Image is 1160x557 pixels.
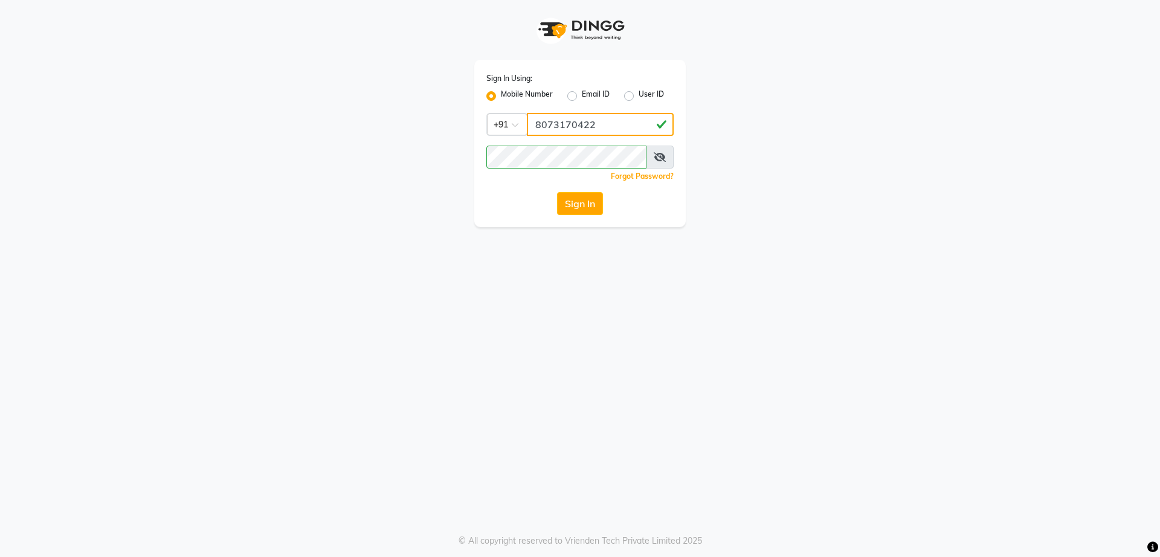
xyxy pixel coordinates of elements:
label: User ID [639,89,664,103]
label: Mobile Number [501,89,553,103]
input: Username [527,113,674,136]
a: Forgot Password? [611,172,674,181]
label: Email ID [582,89,610,103]
button: Sign In [557,192,603,215]
input: Username [486,146,646,169]
label: Sign In Using: [486,73,532,84]
img: logo1.svg [532,12,628,48]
